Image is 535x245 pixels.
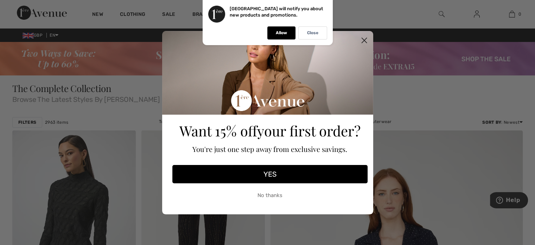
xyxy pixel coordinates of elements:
[179,121,257,140] span: Want 15% off
[172,187,368,204] button: No thanks
[257,121,361,140] span: your first order?
[358,34,370,47] button: Close dialog
[172,165,368,183] button: YES
[307,30,318,36] p: Close
[230,6,323,18] p: [GEOGRAPHIC_DATA] will notify you about new products and promotions.
[16,5,30,11] span: Help
[192,144,347,154] span: You're just one step away from exclusive savings.
[276,30,287,36] p: Allow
